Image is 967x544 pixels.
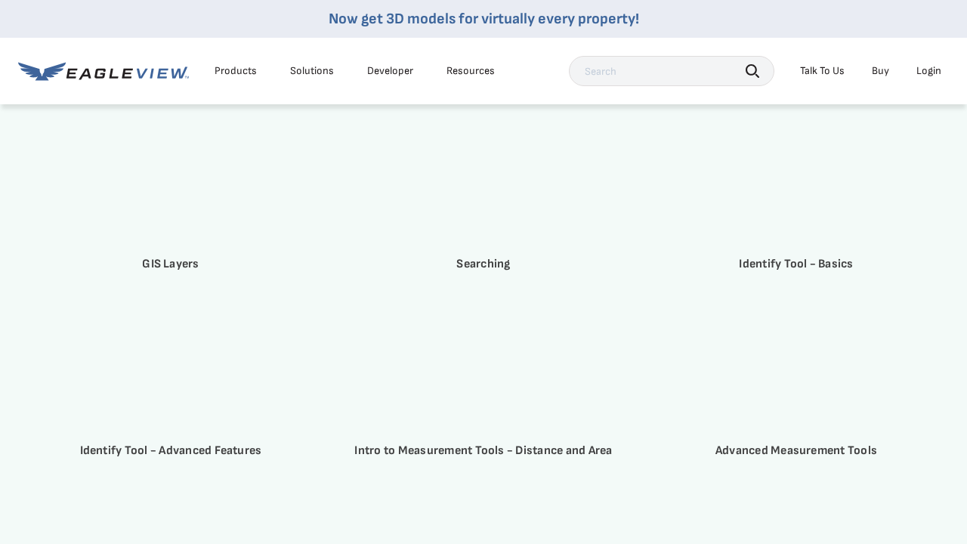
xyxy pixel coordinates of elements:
div: Solutions [290,64,334,78]
strong: Searching [456,257,510,271]
iframe: Using Advanced Features in the Identify Tool in CONNECTExplorer | CONNECT Resources [42,283,300,428]
iframe: Intro to Measurement Tools in CONNECTExplorer (Distance/Area) | CONNECT Resources [354,283,613,428]
iframe: How to View GIS Layers in CONNECTExplorer | CONNECT Resources [42,96,300,241]
a: Developer [367,64,413,78]
a: Buy [872,64,889,78]
iframe: How to Use the Search Tool in CONNECTExplorer | CONNECT Resources [354,96,613,241]
div: Talk To Us [800,64,845,78]
strong: Identify Tool - Advanced Features [80,444,262,458]
input: Search [569,56,774,86]
iframe: Using Basic Features in the Identify Tool in CONNECTExplorer | CONNECT Resources [667,96,925,241]
div: Login [916,64,941,78]
div: Resources [446,64,495,78]
iframe: How to Use Advanced Measurement Tools in CONNECTExplorer | CONNECT Resources [667,283,925,428]
strong: Intro to Measurement Tools - Distance and Area [354,444,612,458]
strong: GIS Layers [142,257,199,271]
strong: Advanced Measurement Tools [715,444,877,458]
a: Now get 3D models for virtually every property! [329,10,639,28]
strong: Identify Tool - Basics [739,257,853,271]
div: Products [215,64,257,78]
